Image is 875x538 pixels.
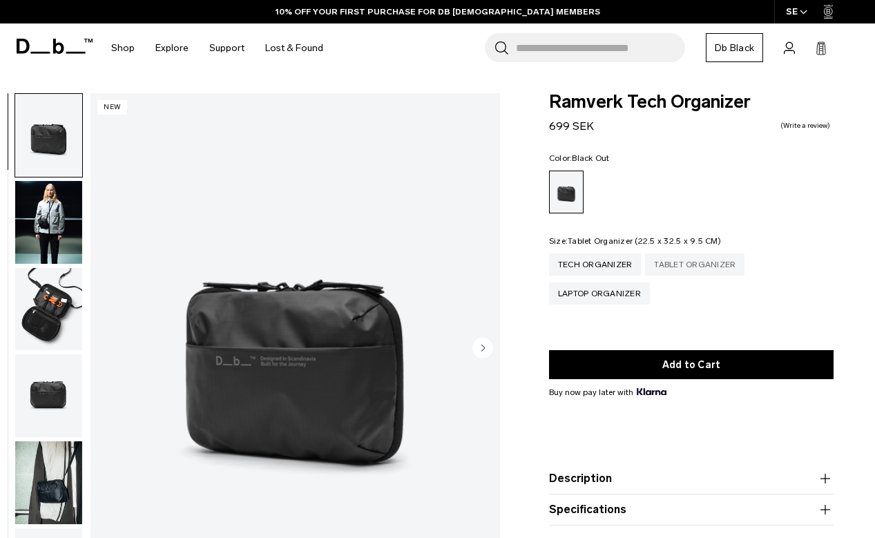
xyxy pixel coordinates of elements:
button: Ramverk Tech Organizer Black Out [15,354,83,438]
nav: Main Navigation [101,23,334,73]
button: Add to Cart [549,350,834,379]
a: Lost & Found [265,23,323,73]
button: Description [549,470,834,487]
a: Support [209,23,244,73]
legend: Size: [549,237,721,245]
img: Ramverk Tech Organizer Black Out [15,181,82,264]
a: Write a review [780,122,830,129]
span: 699 SEK [549,119,594,133]
span: Buy now pay later with [549,386,666,398]
span: Black Out [572,153,609,163]
img: Ramverk Tech Organizer Black Out [15,441,82,524]
a: Tablet Organizer [645,253,744,276]
button: Ramverk Tech Organizer Black Out [15,93,83,177]
button: Ramverk Tech Organizer Black Out [15,441,83,525]
a: Explore [155,23,189,73]
legend: Color: [549,154,610,162]
span: Tablet Organizer (22.5 x 32.5 x 9.5 CM) [568,236,721,246]
a: Black Out [549,171,584,213]
a: Shop [111,23,135,73]
img: Ramverk Tech Organizer Black Out [15,268,82,351]
img: Ramverk Tech Organizer Black Out [15,354,82,437]
button: Next slide [472,337,493,361]
p: New [97,100,127,115]
img: {"height" => 20, "alt" => "Klarna"} [637,388,666,395]
a: Tech Organizer [549,253,642,276]
span: Ramverk Tech Organizer [549,93,834,111]
a: Laptop Organizer [549,282,650,305]
button: Ramverk Tech Organizer Black Out [15,267,83,352]
button: Specifications [549,501,834,518]
img: Ramverk Tech Organizer Black Out [15,94,82,177]
a: 10% OFF YOUR FIRST PURCHASE FOR DB [DEMOGRAPHIC_DATA] MEMBERS [276,6,600,18]
a: Db Black [706,33,763,62]
button: Ramverk Tech Organizer Black Out [15,180,83,265]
